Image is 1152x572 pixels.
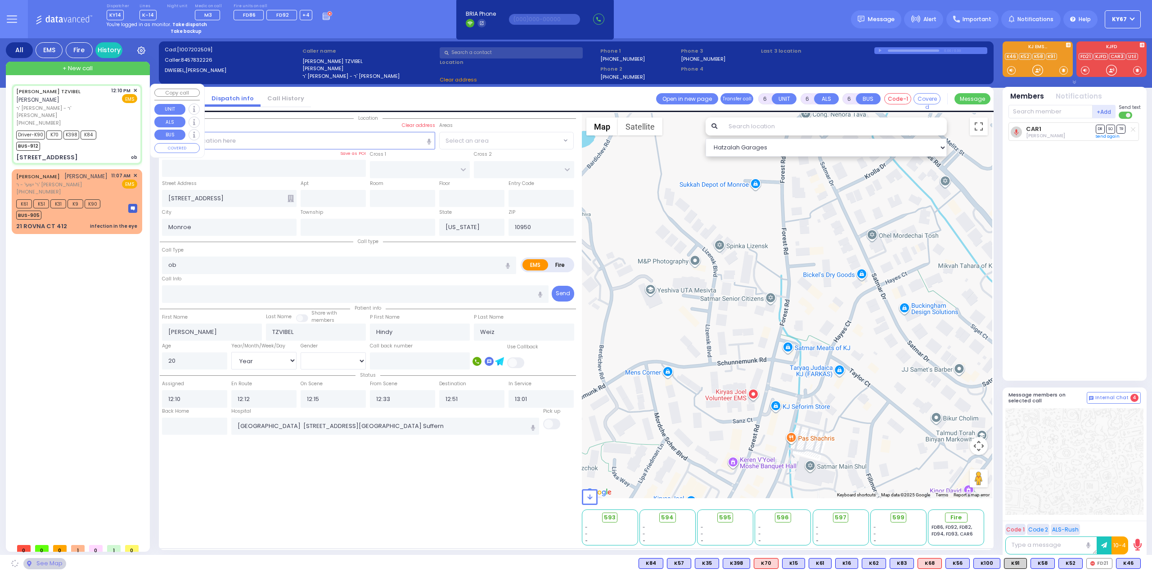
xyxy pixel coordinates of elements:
[85,199,100,208] span: K90
[231,408,251,415] label: Hospital
[1056,91,1102,102] button: Notifications
[1095,395,1129,401] span: Internal Chat
[1093,105,1116,118] button: +Add
[16,131,45,140] span: Driver-K90
[868,15,895,24] span: Message
[466,10,496,18] span: BRIA Phone
[1086,558,1112,569] div: FD21
[162,380,184,387] label: Assigned
[862,558,886,569] div: BLS
[1079,15,1091,23] span: Help
[181,56,212,63] span: 8457832226
[945,558,970,569] div: BLS
[89,545,103,552] span: 0
[439,380,466,387] label: Destination
[90,223,137,230] div: infection in the eye
[71,545,85,552] span: 1
[1004,558,1027,569] div: K91
[509,14,580,25] input: (000)000-00000
[923,15,936,23] span: Alert
[355,372,380,378] span: Status
[53,545,67,552] span: 0
[1119,104,1141,111] span: Send text
[171,28,202,35] strong: Take backup
[353,238,383,245] span: Call type
[701,524,703,531] span: -
[963,15,991,23] span: Important
[970,117,988,135] button: Toggle fullscreen view
[350,305,386,311] span: Patient info
[720,93,753,104] button: Transfer call
[918,558,942,569] div: ALS
[816,524,819,531] span: -
[154,89,200,97] button: Copy call
[1008,105,1093,118] input: Search member
[681,47,758,55] span: Phone 3
[16,173,60,180] a: [PERSON_NAME]
[1111,536,1128,554] button: 10-4
[543,408,560,415] label: Pick up
[1030,558,1055,569] div: BLS
[234,4,313,9] label: Fire units on call
[816,531,819,537] span: -
[63,64,93,73] span: + New call
[111,87,130,94] span: 12:10 PM
[643,531,645,537] span: -
[231,380,252,387] label: En Route
[139,4,157,9] label: Lines
[311,317,334,324] span: members
[340,150,366,157] label: Save as POI
[954,93,990,104] button: Message
[33,199,49,208] span: K51
[66,42,93,58] div: Fire
[782,558,805,569] div: BLS
[16,142,40,151] span: BUS-912
[1051,524,1080,535] button: ALS-Rush
[16,88,81,95] a: [PERSON_NAME] TZVIBEL
[439,180,450,187] label: Floor
[154,130,185,140] button: BUS
[162,342,171,350] label: Age
[585,524,588,531] span: -
[107,545,121,552] span: 1
[162,132,436,149] input: Search location here
[723,117,947,135] input: Search location
[1058,558,1083,569] div: BLS
[656,93,718,104] a: Open in new page
[1005,524,1026,535] button: Code 1
[973,558,1000,569] div: BLS
[36,42,63,58] div: EMS
[873,531,876,537] span: -
[440,76,477,83] span: Clear address
[354,115,382,122] span: Location
[723,558,750,569] div: K398
[600,47,678,55] span: Phone 1
[1119,111,1133,120] label: Turn off text
[1008,392,1087,404] h5: Message members on selected call
[600,73,645,80] label: [PHONE_NUMBER]
[231,418,540,435] input: Search hospital
[301,209,323,216] label: Township
[695,558,719,569] div: K35
[1112,15,1127,23] span: KY67
[1105,10,1141,28] button: KY67
[1003,45,1073,51] label: KJ EMS...
[585,537,588,544] span: -
[701,537,703,544] span: -
[1093,53,1108,60] a: KJFD
[913,93,940,104] button: Covered
[6,42,33,58] div: All
[370,180,383,187] label: Room
[154,143,200,153] button: COVERED
[276,11,289,18] span: FD92
[370,342,413,350] label: Call back number
[67,199,83,208] span: K9
[816,537,819,544] span: -
[667,558,691,569] div: BLS
[945,558,970,569] div: K56
[890,558,914,569] div: BLS
[873,524,876,531] span: -
[761,47,874,55] label: Last 3 location
[1079,53,1093,60] a: FD21
[508,380,531,387] label: In Service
